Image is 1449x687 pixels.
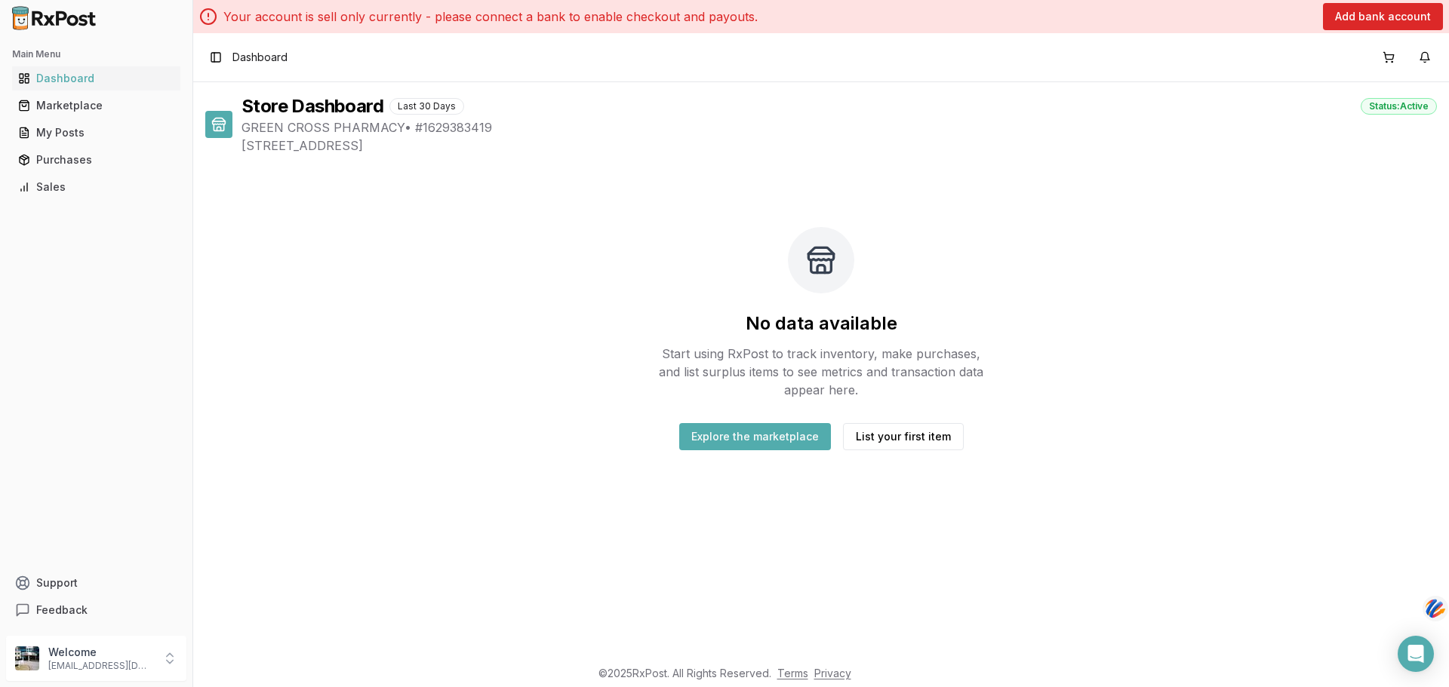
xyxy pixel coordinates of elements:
[6,121,186,145] button: My Posts
[777,667,808,679] a: Terms
[679,423,831,450] button: Explore the marketplace
[6,94,186,118] button: Marketplace
[652,345,990,399] p: Start using RxPost to track inventory, make purchases, and list surplus items to see metrics and ...
[18,152,174,167] div: Purchases
[48,645,153,660] p: Welcome
[18,98,174,113] div: Marketplace
[18,71,174,86] div: Dashboard
[1323,3,1443,30] button: Add bank account
[241,136,1437,155] span: [STREET_ADDRESS]
[241,94,383,118] h1: Store Dashboard
[6,148,186,172] button: Purchases
[12,146,180,173] a: Purchases
[48,660,153,672] p: [EMAIL_ADDRESS][DOMAIN_NAME]
[12,173,180,201] a: Sales
[6,175,186,199] button: Sales
[6,597,186,624] button: Feedback
[6,569,186,597] button: Support
[12,92,180,119] a: Marketplace
[232,50,288,65] span: Dashboard
[12,65,180,92] a: Dashboard
[814,667,851,679] a: Privacy
[6,6,103,30] img: RxPost Logo
[1398,636,1434,672] div: Open Intercom Messenger
[6,66,186,90] button: Dashboard
[15,646,39,670] img: User avatar
[12,48,180,60] h2: Main Menu
[1423,595,1448,623] img: svg+xml;base64,PHN2ZyB3aWR0aD0iNDQiIGhlaWdodD0iNDQiIHZpZXdCb3g9IjAgMCA0NCA0NCIgZmlsbD0ibm9uZSIgeG...
[18,179,174,195] div: Sales
[746,311,897,336] h2: No data available
[36,603,88,618] span: Feedback
[232,50,288,65] nav: breadcrumb
[1361,98,1437,115] div: Status: Active
[389,98,464,115] div: Last 30 Days
[223,8,758,26] p: Your account is sell only currently - please connect a bank to enable checkout and payouts.
[843,423,964,450] button: List your first item
[12,119,180,146] a: My Posts
[18,125,174,140] div: My Posts
[241,118,1437,136] span: GREEN CROSS PHARMACY • # 1629383419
